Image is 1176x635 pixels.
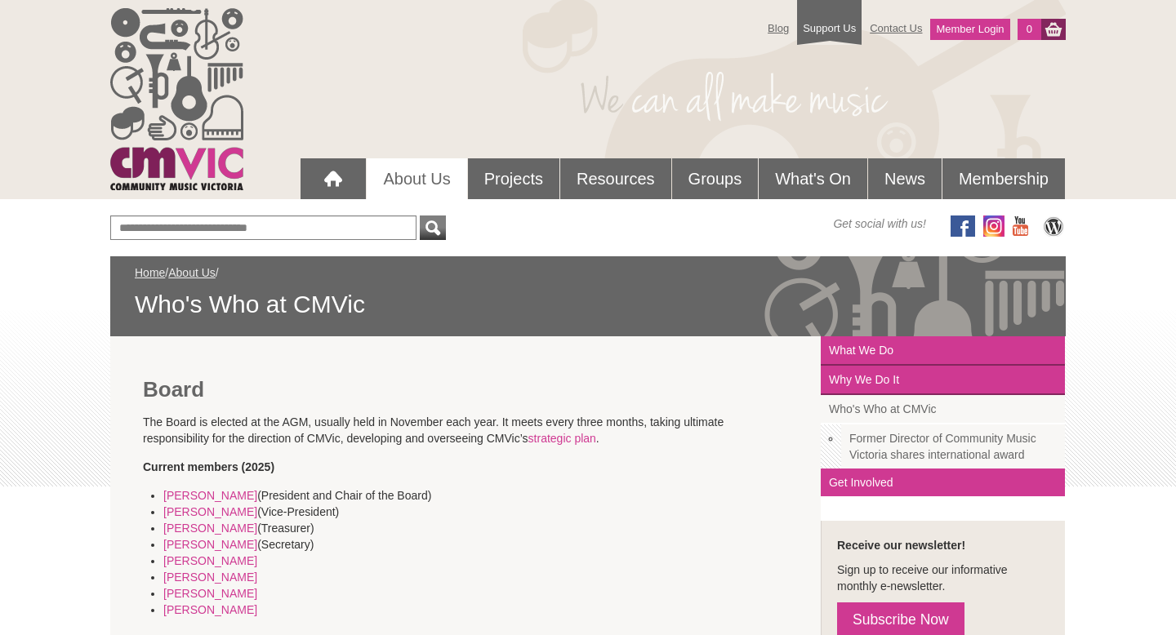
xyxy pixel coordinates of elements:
[163,587,257,600] a: [PERSON_NAME]
[841,424,1065,468] a: Former Director of Community Music Victoria shares international award
[528,432,596,445] a: strategic plan
[821,366,1065,395] a: Why We Do It
[560,158,671,199] a: Resources
[163,487,808,504] li: (President and Chair of the Board)
[110,8,243,190] img: cmvic_logo.png
[168,266,216,279] a: About Us
[1041,215,1066,237] img: CMVic Blog
[163,520,808,536] li: (Treasurer)
[821,468,1065,496] a: Get Involved
[143,414,788,446] p: The Board is elected at the AGM, usually held in November each year. It meets every three months,...
[143,460,274,473] strong: Current members (2025)
[868,158,942,199] a: News
[163,505,257,518] a: [PERSON_NAME]
[672,158,759,199] a: Groups
[135,289,1041,320] span: Who's Who at CMVic
[759,14,797,42] a: Blog
[367,158,466,199] a: About Us
[837,562,1049,594] p: Sign up to receive our informative monthly e-newsletter.
[862,14,930,42] a: Contact Us
[983,215,1004,237] img: icon-instagram.png
[163,522,257,535] a: [PERSON_NAME]
[468,158,559,199] a: Projects
[1018,19,1041,40] a: 0
[163,489,257,502] a: [PERSON_NAME]
[163,554,257,567] a: [PERSON_NAME]
[143,377,788,402] h2: Board
[163,504,808,520] li: (Vice-President)
[837,539,965,552] strong: Receive our newsletter!
[930,19,1009,40] a: Member Login
[821,336,1065,366] a: What We Do
[833,215,926,232] span: Get social with us!
[821,395,1065,424] a: Who's Who at CMVic
[163,571,257,584] a: [PERSON_NAME]
[135,264,1041,320] div: / /
[163,538,257,551] a: [PERSON_NAME]
[942,158,1065,199] a: Membership
[135,266,165,279] a: Home
[163,536,808,553] li: (Secretary)
[163,603,257,616] a: [PERSON_NAME]
[759,158,867,199] a: What's On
